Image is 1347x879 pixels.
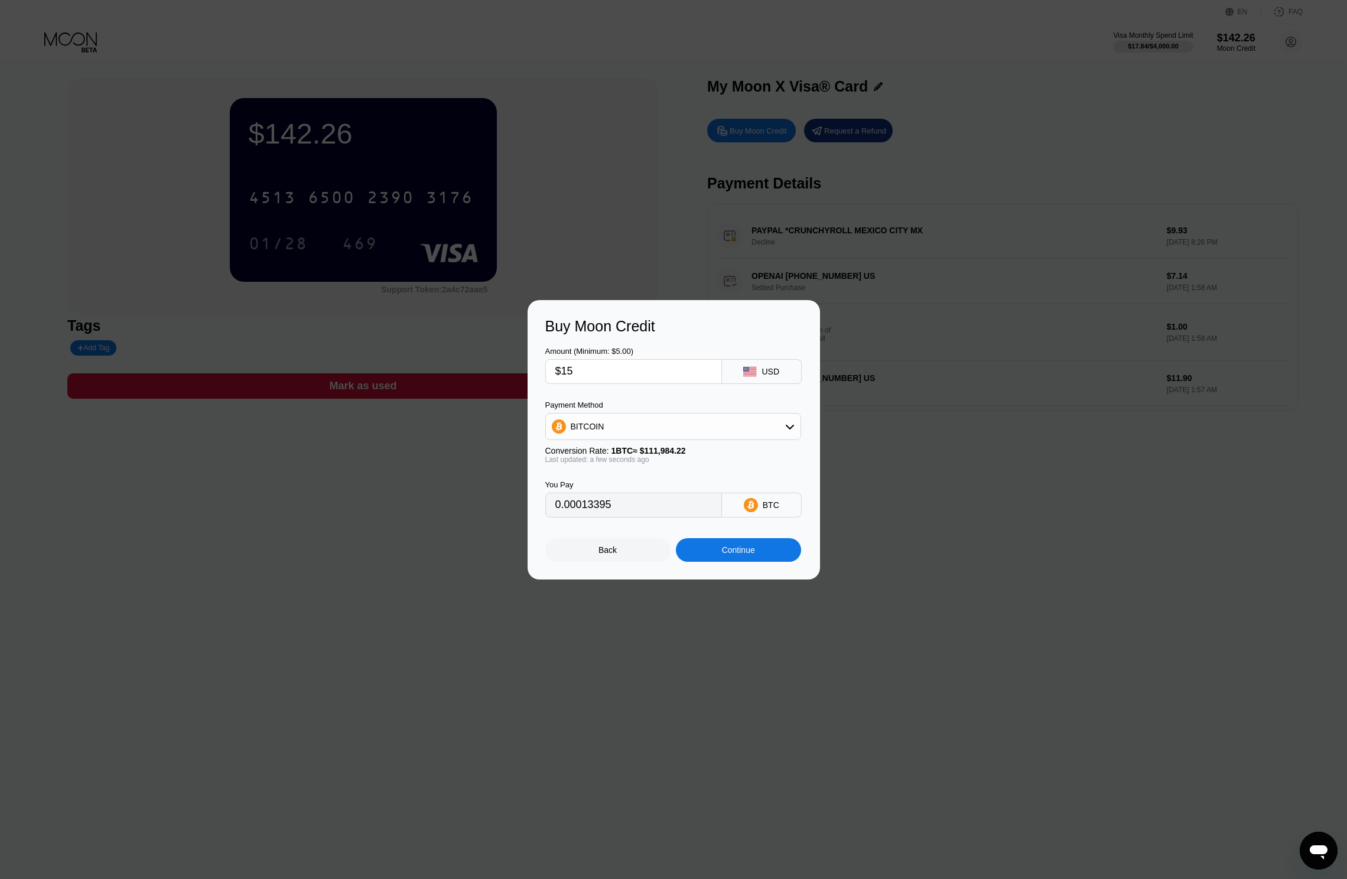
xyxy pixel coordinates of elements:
[571,422,604,431] div: BITCOIN
[545,318,802,335] div: Buy Moon Credit
[1300,832,1338,870] iframe: Schaltfläche zum Öffnen des Messaging-Fensters
[555,360,712,383] input: $0.00
[598,545,617,555] div: Back
[545,538,671,562] div: Back
[676,538,801,562] div: Continue
[611,446,686,455] span: 1 BTC ≈ $111,984.22
[722,545,755,555] div: Continue
[545,480,722,489] div: You Pay
[763,500,779,510] div: BTC
[545,446,801,455] div: Conversion Rate:
[762,367,779,376] div: USD
[545,401,801,409] div: Payment Method
[545,347,722,356] div: Amount (Minimum: $5.00)
[546,415,801,438] div: BITCOIN
[545,455,801,464] div: Last updated: a few seconds ago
